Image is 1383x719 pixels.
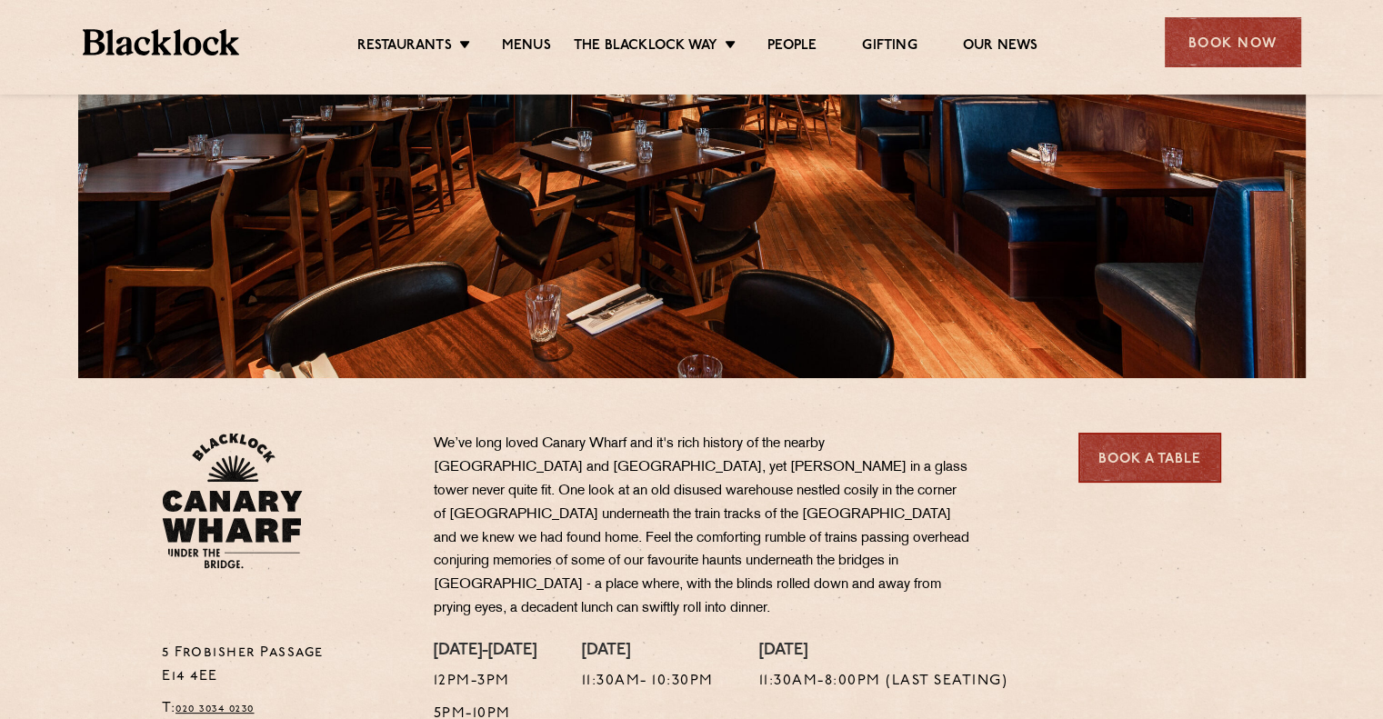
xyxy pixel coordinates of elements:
h4: [DATE]-[DATE] [434,642,536,662]
a: Restaurants [357,37,452,57]
a: People [767,37,817,57]
p: 5 Frobisher Passage E14 4EE [162,642,406,689]
p: 11:30am- 10:30pm [582,670,714,694]
p: We’ve long loved Canary Wharf and it's rich history of the nearby [GEOGRAPHIC_DATA] and [GEOGRAPH... [434,433,970,621]
p: 11:30am-8:00pm (Last Seating) [759,670,1008,694]
a: 020 3034 0230 [175,704,255,714]
a: The Blacklock Way [574,37,717,57]
a: Book a Table [1078,433,1221,483]
a: Gifting [862,37,917,57]
a: Menus [502,37,551,57]
img: BL_CW_Logo_Website.svg [162,433,303,569]
h4: [DATE] [759,642,1008,662]
a: Our News [963,37,1038,57]
div: Book Now [1165,17,1301,67]
h4: [DATE] [582,642,714,662]
p: 12pm-3pm [434,670,536,694]
img: BL_Textured_Logo-footer-cropped.svg [83,29,240,55]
